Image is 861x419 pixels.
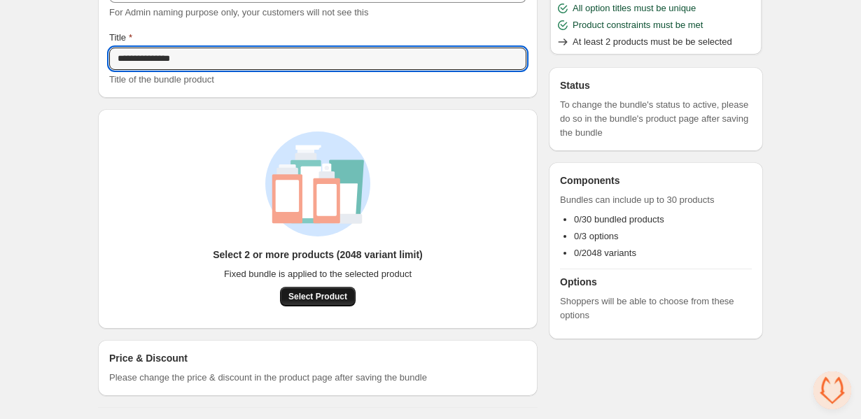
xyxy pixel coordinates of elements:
h3: Status [560,78,752,92]
label: Title [109,31,132,45]
span: 0/3 options [574,231,619,241]
h3: Components [560,173,620,187]
h3: Price & Discount [109,351,188,365]
span: At least 2 products must be be selected [573,35,732,49]
div: 打開聊天 [813,371,851,409]
span: 0/30 bundled products [574,214,664,225]
span: Product constraints must be met [573,18,703,32]
span: Bundles can include up to 30 products [560,193,752,207]
span: Fixed bundle is applied to the selected product [224,267,412,281]
span: Shoppers will be able to choose from these options [560,294,752,322]
button: Select Product [280,287,356,306]
span: Select Product [288,291,347,302]
span: For Admin naming purpose only, your customers will not see this [109,7,368,17]
h3: Select 2 or more products (2048 variant limit) [213,248,423,262]
span: Title of the bundle product [109,74,214,85]
h3: Options [560,275,752,289]
span: Please change the price & discount in the product page after saving the bundle [109,371,427,385]
span: 0/2048 variants [574,248,636,258]
span: To change the bundle's status to active, please do so in the bundle's product page after saving t... [560,98,752,140]
span: All option titles must be unique [573,1,696,15]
